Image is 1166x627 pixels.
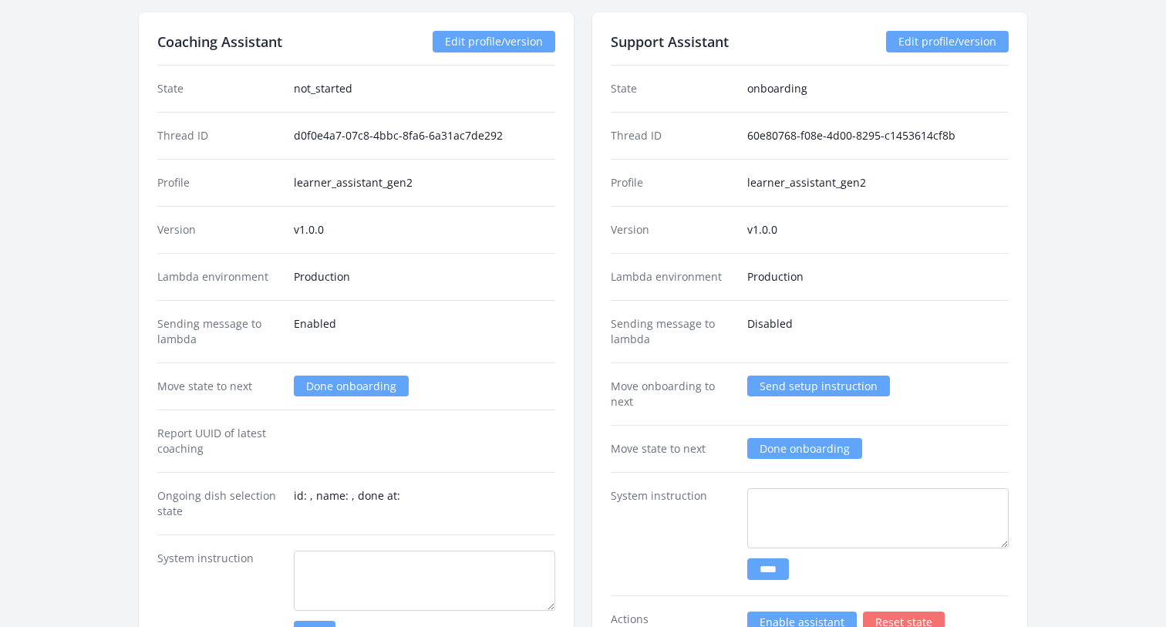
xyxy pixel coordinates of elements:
dt: Sending message to lambda [611,316,735,347]
dd: not_started [294,81,555,96]
dt: Profile [611,175,735,190]
dd: Production [294,269,555,285]
h2: Support Assistant [611,31,729,52]
a: Edit profile/version [886,31,1009,52]
dt: Lambda environment [157,269,281,285]
dt: Move onboarding to next [611,379,735,410]
a: Done onboarding [747,438,862,459]
dt: Thread ID [157,128,281,143]
dt: Version [611,222,735,238]
dt: Sending message to lambda [157,316,281,347]
dt: Version [157,222,281,238]
dt: Move state to next [157,379,281,394]
dt: Report UUID of latest coaching [157,426,281,457]
dd: v1.0.0 [294,222,555,238]
dd: Disabled [747,316,1009,347]
dt: State [611,81,735,96]
dd: v1.0.0 [747,222,1009,238]
dd: learner_assistant_gen2 [747,175,1009,190]
dd: d0f0e4a7-07c8-4bbc-8fa6-6a31ac7de292 [294,128,555,143]
dd: onboarding [747,81,1009,96]
h2: Coaching Assistant [157,31,282,52]
dd: learner_assistant_gen2 [294,175,555,190]
dd: Enabled [294,316,555,347]
dd: id: , name: , done at: [294,488,555,519]
dt: Profile [157,175,281,190]
dt: Thread ID [611,128,735,143]
dt: Move state to next [611,441,735,457]
dt: State [157,81,281,96]
a: Edit profile/version [433,31,555,52]
a: Send setup instruction [747,376,890,396]
dd: Production [747,269,1009,285]
dd: 60e80768-f08e-4d00-8295-c1453614cf8b [747,128,1009,143]
dt: Ongoing dish selection state [157,488,281,519]
a: Done onboarding [294,376,409,396]
dt: Lambda environment [611,269,735,285]
dt: System instruction [611,488,735,580]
